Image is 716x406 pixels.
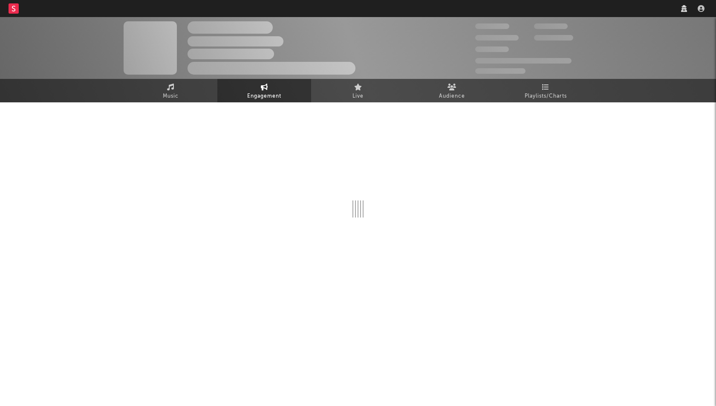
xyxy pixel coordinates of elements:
[499,79,592,102] a: Playlists/Charts
[247,91,281,101] span: Engagement
[163,91,179,101] span: Music
[534,23,568,29] span: 100 000
[475,35,519,41] span: 50 000 000
[475,46,509,52] span: 100 000
[124,79,217,102] a: Music
[475,23,509,29] span: 300 000
[534,35,573,41] span: 1 000 000
[525,91,567,101] span: Playlists/Charts
[352,91,364,101] span: Live
[405,79,499,102] a: Audience
[311,79,405,102] a: Live
[439,91,465,101] span: Audience
[475,58,572,64] span: 50 000 000 Monthly Listeners
[475,68,525,74] span: Jump Score: 85.0
[217,79,311,102] a: Engagement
